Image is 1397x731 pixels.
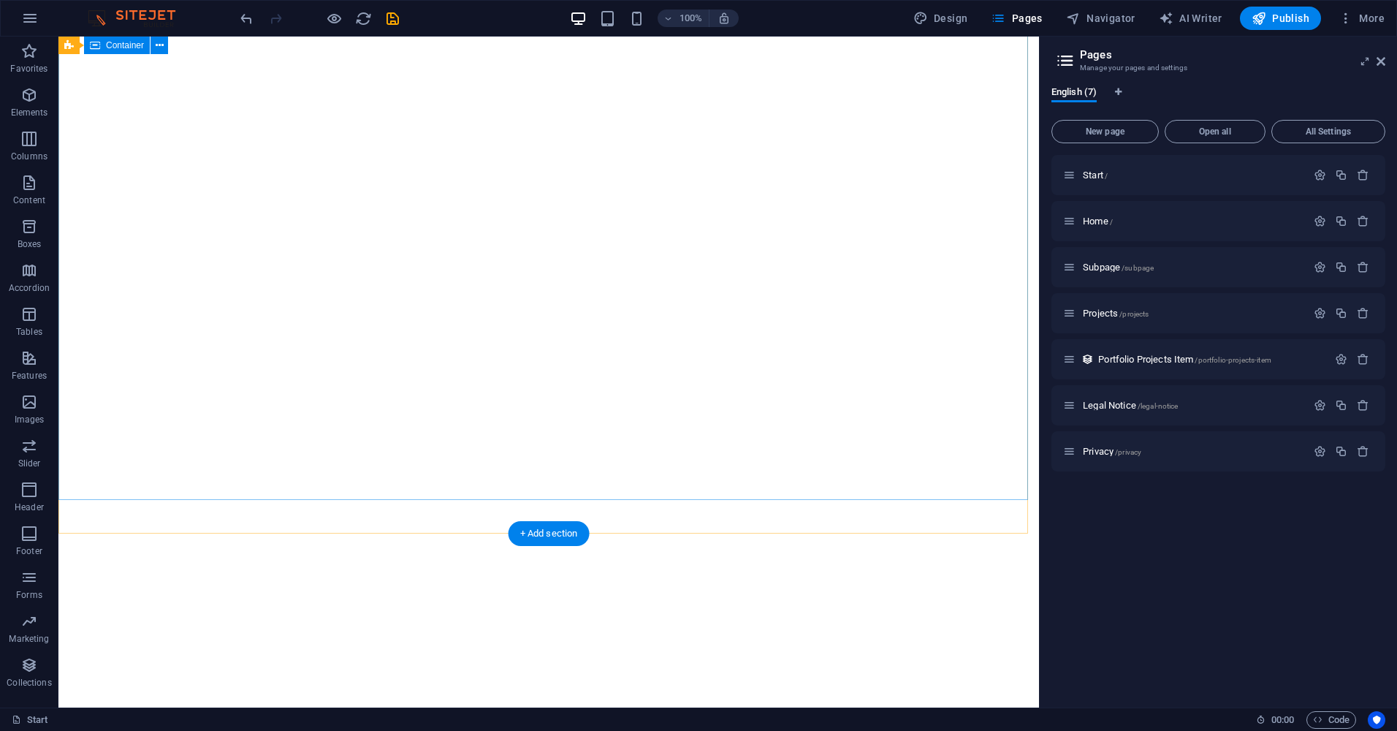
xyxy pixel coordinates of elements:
[1165,120,1265,143] button: Open all
[1335,353,1347,365] div: Settings
[18,238,42,250] p: Boxes
[1314,261,1326,273] div: Settings
[1078,216,1306,226] div: Home/
[1083,308,1149,319] span: Click to open page
[1314,445,1326,458] div: Settings
[1306,711,1356,729] button: Code
[1314,307,1326,319] div: Settings
[1335,215,1347,227] div: Duplicate
[1083,262,1154,273] span: Click to open page
[907,7,974,30] button: Design
[1066,11,1135,26] span: Navigator
[18,458,41,469] p: Slider
[238,10,255,27] i: Undo: Change pages (Ctrl+Z)
[1159,11,1222,26] span: AI Writer
[13,194,45,206] p: Content
[16,326,42,338] p: Tables
[1368,711,1385,729] button: Usercentrics
[11,107,48,118] p: Elements
[1339,11,1385,26] span: More
[1333,7,1390,30] button: More
[509,521,590,546] div: + Add section
[384,10,401,27] button: save
[1083,216,1113,227] span: Click to open page
[1083,446,1141,457] span: Click to open page
[1115,448,1141,456] span: /privacy
[12,711,48,729] a: Click to cancel selection. Double-click to open Pages
[1357,445,1369,458] div: Remove
[680,10,703,27] h6: 100%
[1078,170,1306,180] div: Start/
[1357,215,1369,227] div: Remove
[1240,7,1321,30] button: Publish
[1094,355,1328,364] div: Portfolio Projects Item/portfolio-projects-item
[1282,714,1284,725] span: :
[9,282,50,294] p: Accordion
[717,12,731,25] i: On resize automatically adjust zoom level to fit chosen device.
[1195,356,1271,364] span: /portfolio-projects-item
[1083,170,1108,181] span: Start
[7,677,51,689] p: Collections
[1335,261,1347,273] div: Duplicate
[1171,127,1259,136] span: Open all
[12,370,47,382] p: Features
[1060,7,1141,30] button: Navigator
[1110,218,1113,226] span: /
[1357,353,1369,365] div: Remove
[11,151,47,162] p: Columns
[1138,402,1179,410] span: /legal-notice
[1335,445,1347,458] div: Duplicate
[1051,86,1385,114] div: Language Tabs
[1122,264,1154,272] span: /subpage
[1078,308,1306,318] div: Projects/projects
[1058,127,1152,136] span: New page
[1098,354,1271,365] span: Click to open page
[1081,353,1094,365] div: This layout is used as a template for all items (e.g. a blog post) of this collection. The conten...
[1051,83,1097,104] span: English (7)
[16,589,42,601] p: Forms
[384,10,401,27] i: Save (Ctrl+S)
[1335,399,1347,412] div: Duplicate
[15,414,45,425] p: Images
[1271,120,1385,143] button: All Settings
[1335,307,1347,319] div: Duplicate
[1335,169,1347,181] div: Duplicate
[1078,262,1306,272] div: Subpage/subpage
[1271,711,1294,729] span: 00 00
[1153,7,1228,30] button: AI Writer
[1119,310,1149,318] span: /projects
[1078,447,1306,456] div: Privacy/privacy
[9,633,49,645] p: Marketing
[991,11,1042,26] span: Pages
[1080,48,1385,61] h2: Pages
[355,10,372,27] i: Reload page
[1314,215,1326,227] div: Settings
[1357,169,1369,181] div: Remove
[16,545,42,557] p: Footer
[1357,307,1369,319] div: Remove
[1051,120,1159,143] button: New page
[1357,261,1369,273] div: Remove
[237,10,255,27] button: undo
[1278,127,1379,136] span: All Settings
[84,10,194,27] img: Editor Logo
[1357,399,1369,412] div: Remove
[106,41,144,50] span: Container
[1256,711,1295,729] h6: Session time
[1313,711,1350,729] span: Code
[1078,401,1306,410] div: Legal Notice/legal-notice
[1252,11,1309,26] span: Publish
[15,501,44,513] p: Header
[10,63,47,75] p: Favorites
[985,7,1048,30] button: Pages
[1080,61,1356,75] h3: Manage your pages and settings
[1105,172,1108,180] span: /
[1314,169,1326,181] div: Settings
[913,11,968,26] span: Design
[354,10,372,27] button: reload
[1083,400,1178,411] span: Click to open page
[658,10,709,27] button: 100%
[1314,399,1326,412] div: Settings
